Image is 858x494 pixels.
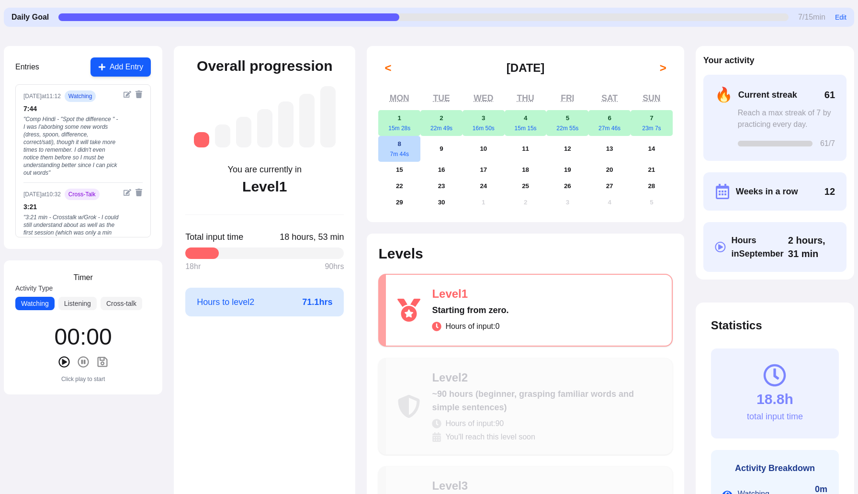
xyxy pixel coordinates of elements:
[546,162,588,178] button: September 19, 2025
[420,136,463,162] button: September 9, 2025
[384,60,391,76] span: <
[480,182,487,190] abbr: September 24, 2025
[23,213,120,252] div: " 3:21 min - Crosstalk w/Grok - I could still understand about as well as the first session (whic...
[23,191,61,198] div: [DATE] at 10:32
[432,387,660,414] div: ~90 hours (beginner, grasping familiar words and simple sentences)
[278,101,294,147] div: Level 5: ~1,050 hours (high intermediate, understanding most everyday content)
[631,162,673,178] button: September 21, 2025
[302,295,332,309] span: 71.1 hrs
[738,107,835,130] div: Reach a max streak of 7 by practicing every day.
[505,136,547,162] button: September 11, 2025
[643,93,660,103] abbr: Sunday
[445,418,504,429] span: Hours of input: 90
[788,234,835,260] span: Click to toggle between decimal and time format
[588,162,631,178] button: September 20, 2025
[463,178,505,194] button: September 24, 2025
[390,93,409,103] abbr: Monday
[654,58,673,78] button: >
[325,261,344,272] span: 90 hrs
[15,283,151,293] label: Activity Type
[650,199,653,206] abbr: October 5, 2025
[61,375,105,383] div: Click play to start
[546,124,588,132] div: 22m 55s
[648,145,655,152] abbr: September 14, 2025
[242,178,287,195] div: Level 1
[715,86,733,103] span: 🔥
[756,391,793,408] div: 18.8h
[648,182,655,190] abbr: September 28, 2025
[588,110,631,136] button: September 6, 202527m 46s
[482,199,485,206] abbr: October 1, 2025
[420,162,463,178] button: September 16, 2025
[631,194,673,211] button: October 5, 2025
[420,124,463,132] div: 22m 49s
[480,166,487,173] abbr: September 17, 2025
[445,431,535,443] span: You'll reach this level soon
[517,93,534,103] abbr: Thursday
[124,90,131,98] button: Edit entry
[835,12,847,22] button: Edit
[432,303,660,317] div: Starting from zero.
[228,163,302,176] div: You are currently in
[23,104,120,113] div: 7 : 44
[561,93,574,103] abbr: Friday
[588,178,631,194] button: September 27, 2025
[522,182,529,190] abbr: September 25, 2025
[505,194,547,211] button: October 2, 2025
[11,11,49,23] span: Daily Goal
[650,114,653,122] abbr: September 7, 2025
[58,297,97,310] button: Listening
[23,202,120,212] div: 3 : 21
[378,245,672,262] h2: Levels
[440,114,443,122] abbr: September 2, 2025
[463,136,505,162] button: September 10, 2025
[101,297,142,310] button: Cross-talk
[280,230,344,244] span: Click to toggle between decimal and time format
[798,11,825,23] span: 7 / 15 min
[378,194,420,211] button: September 29, 2025
[299,94,315,147] div: Level 6: ~1,750 hours (advanced, understanding native media with effort)
[73,272,92,283] h3: Timer
[257,109,272,147] div: Level 4: ~525 hours (intermediate, understanding more complex conversations)
[445,321,499,332] span: Hours of input: 0
[463,162,505,178] button: September 17, 2025
[824,88,835,101] span: 61
[23,115,120,177] div: " Comp Hindi - "Spot the difference " - I was l'aborbing some new words (dress, spoon, difference...
[588,194,631,211] button: October 4, 2025
[606,182,613,190] abbr: September 27, 2025
[703,54,847,67] h2: Your activity
[15,297,55,310] button: Watching
[55,326,112,348] div: 00 : 00
[197,57,332,75] h2: Overall progression
[23,92,61,100] div: [DATE] at 11:12
[398,114,401,122] abbr: September 1, 2025
[631,136,673,162] button: September 14, 2025
[660,60,666,76] span: >
[124,189,131,196] button: Edit entry
[396,182,403,190] abbr: September 22, 2025
[747,410,803,423] div: total input time
[463,110,505,136] button: September 3, 202516m 50s
[463,194,505,211] button: October 1, 2025
[135,189,143,196] button: Delete entry
[420,194,463,211] button: September 30, 2025
[522,145,529,152] abbr: September 11, 2025
[194,132,209,147] div: Level 1: Starting from zero.
[378,58,397,78] button: <
[185,261,201,272] span: 18 hr
[474,93,493,103] abbr: Wednesday
[564,182,571,190] abbr: September 26, 2025
[438,182,445,190] abbr: September 23, 2025
[440,145,443,152] abbr: September 9, 2025
[564,145,571,152] abbr: September 12, 2025
[522,166,529,173] abbr: September 18, 2025
[378,124,420,132] div: 15m 28s
[197,295,254,309] span: Hours to level 2
[524,199,527,206] abbr: October 2, 2025
[736,185,798,198] span: Weeks in a row
[588,124,631,132] div: 27m 46s
[738,88,797,101] span: Current streak
[566,199,569,206] abbr: October 3, 2025
[588,136,631,162] button: September 13, 2025
[546,194,588,211] button: October 3, 2025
